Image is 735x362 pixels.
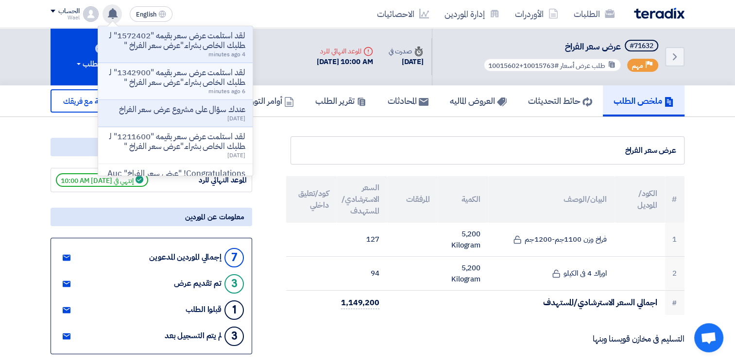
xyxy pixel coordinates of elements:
[389,56,424,67] div: [DATE]
[665,176,684,223] th: #
[614,95,674,106] h5: ملخص الطلب
[387,176,438,223] th: المرفقات
[507,2,566,25] a: الأوردرات
[337,176,387,223] th: السعر الاسترشادي/المستهدف
[481,40,660,53] h5: عرض سعر الفراخ
[224,274,244,294] div: 3
[437,2,507,25] a: إدارة الموردين
[488,176,615,223] th: البيان/الوصف
[317,56,373,67] div: [DATE] 10:00 AM
[337,223,387,257] td: 127
[106,132,245,151] p: لقد استلمت عرض سعر بقيمه "1211600" لطلبك الخاص بشراء."عرض سعر الفراخ "
[388,95,428,106] h5: المحادثات
[565,40,621,53] span: عرض سعر الفراخ
[634,8,684,19] img: Teradix logo
[291,334,684,344] p: التسليم فى مخازن قويسنا وبنها
[165,331,222,341] div: لم يتم التسجيل بعد
[224,327,244,346] div: 3
[369,2,437,25] a: الاحصائيات
[227,114,245,123] span: [DATE]
[75,58,123,70] div: خيارات الطلب
[387,291,665,315] td: اجمالي السعر الاسترشادي/المستهدف
[315,95,366,106] h5: تقرير الطلب
[488,223,615,257] td: فراخ وزن 1100جم-1200جم
[58,7,79,16] div: الحساب
[227,151,245,160] span: [DATE]
[174,175,247,186] div: الموعد النهائي للرد
[665,223,684,257] td: 1
[517,85,603,116] a: حائط التحديثات
[630,43,653,49] div: #71632
[106,68,245,87] p: لقد استلمت عرض سعر بقيمه "1342900" لطلبك الخاص بشراء."عرض سعر الفراخ "
[233,85,305,116] a: أوامر التوريد
[119,105,245,115] p: عندك سؤال على مشروع عرض سعر الفراخ
[438,176,488,223] th: الكمية
[106,31,245,50] p: لقد استلمت عرض سعر بقيمه "1572402" لطلبك الخاص بشراء."عرض سعر الفراخ "
[149,253,222,262] div: إجمالي الموردين المدعوين
[286,176,337,223] th: كود/تعليق داخلي
[51,28,148,85] button: خيارات الطلب
[208,87,245,96] span: 6 minutes ago
[299,145,676,156] div: عرض سعر الفراخ
[224,248,244,267] div: 7
[224,300,244,320] div: 1
[632,61,643,70] span: مهم
[337,257,387,291] td: 94
[439,85,517,116] a: العروض الماليه
[694,323,723,352] div: Open chat
[51,15,79,20] div: Wael
[51,208,252,226] div: معلومات عن الموردين
[488,61,559,71] span: #10015763+10015602
[389,46,424,56] div: صدرت في
[83,6,99,22] img: profile_test.png
[665,257,684,291] td: 2
[438,223,488,257] td: 5,200 Kilogram
[560,61,605,71] span: طلب عرض أسعار
[208,50,245,59] span: 4 minutes ago
[63,96,116,107] span: مشاركة مع فريقك
[56,173,148,187] span: إنتهي في [DATE] 10:00 AM
[136,11,156,18] span: English
[438,257,488,291] td: 5,200 Kilogram
[243,95,294,106] h5: أوامر التوريد
[615,176,665,223] th: الكود/الموديل
[488,257,615,291] td: اوراك 4 فى الكيلو
[341,297,379,309] span: 1,149,200
[130,6,172,22] button: English
[186,305,222,314] div: قبلوا الطلب
[528,95,592,106] h5: حائط التحديثات
[603,85,684,116] a: ملخص الطلب
[450,95,507,106] h5: العروض الماليه
[106,169,245,188] p: Congratulations! "عرض سعر الفراخ" Auction has been approved.
[305,85,377,116] a: تقرير الطلب
[174,279,222,288] div: تم تقديم عرض
[377,85,439,116] a: المحادثات
[317,46,373,56] div: الموعد النهائي للرد
[566,2,622,25] a: الطلبات
[51,138,252,156] div: مواعيد الطلب
[665,291,684,315] td: #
